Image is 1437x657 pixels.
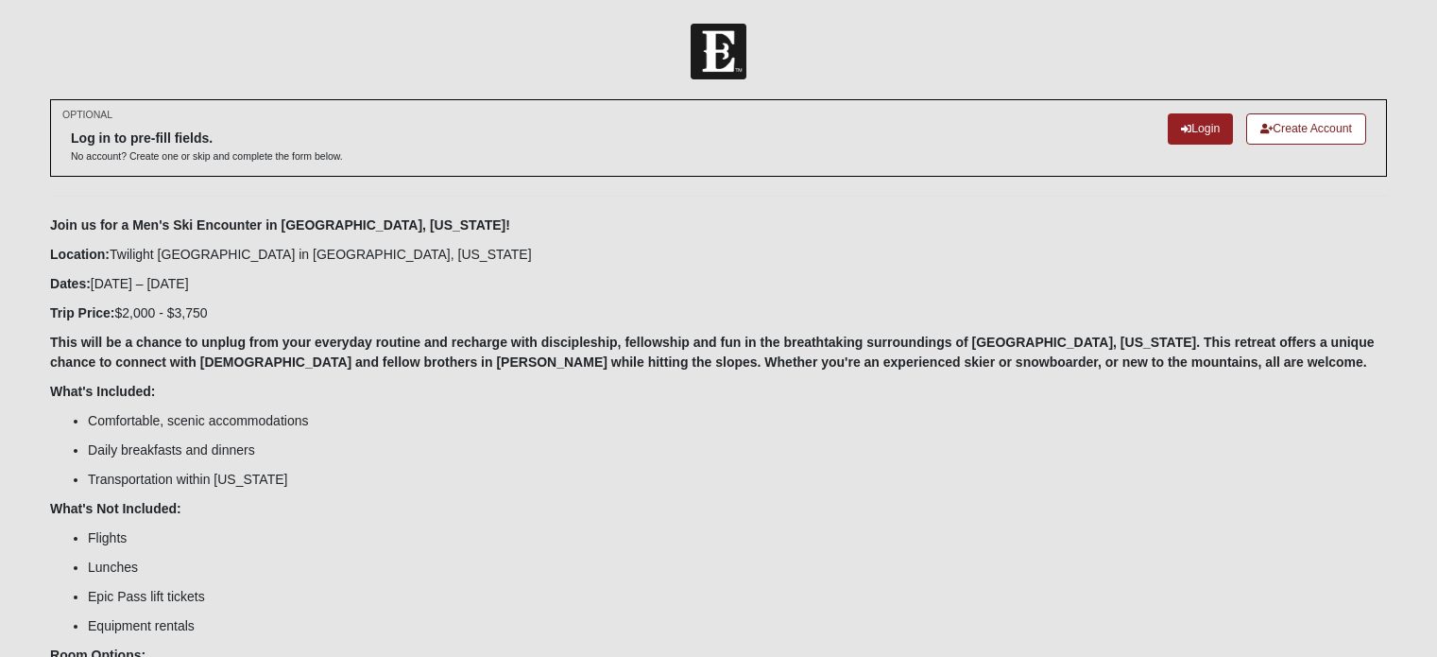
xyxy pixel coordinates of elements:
b: What's Included: [50,384,155,399]
img: Church of Eleven22 Logo [691,24,746,79]
p: [DATE] – [DATE] [50,274,1387,294]
span: Comfortable, scenic accommodations [88,413,308,428]
span: Daily breakfasts and dinners [88,442,255,458]
span: Transportation within [US_STATE] [88,472,287,487]
b: Trip Price: [50,305,114,320]
p: $2,000 - $3,750 [50,303,1387,323]
b: This will be a chance to unplug from your everyday routine and recharge with discipleship, fellow... [50,335,1374,370]
a: Create Account [1246,113,1366,145]
b: Join us for a Men's Ski Encounter in [GEOGRAPHIC_DATA], [US_STATE]! [50,217,510,233]
b: Dates: [50,276,91,291]
li: Flights [88,528,1387,548]
span: Epic Pass lift tickets [88,589,205,604]
span: Lunches [88,560,138,575]
p: No account? Create one or skip and complete the form below. [71,149,343,164]
span: Equipment rentals [88,618,195,633]
b: What's Not Included: [50,501,181,516]
h6: Log in to pre-fill fields. [71,130,343,147]
a: Login [1168,113,1233,145]
small: OPTIONAL [62,108,112,122]
p: Twilight [GEOGRAPHIC_DATA] in [GEOGRAPHIC_DATA], [US_STATE] [50,245,1387,265]
b: Location: [50,247,110,262]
